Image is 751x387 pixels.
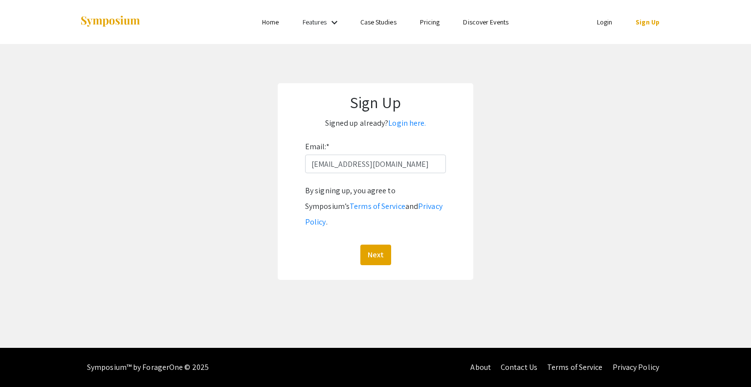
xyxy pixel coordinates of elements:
[305,139,330,155] label: Email:
[463,18,508,26] a: Discover Events
[350,201,405,211] a: Terms of Service
[420,18,440,26] a: Pricing
[501,362,537,372] a: Contact Us
[360,18,397,26] a: Case Studies
[305,201,442,227] a: Privacy Policy
[388,118,426,128] a: Login here.
[305,183,446,230] div: By signing up, you agree to Symposium’s and .
[613,362,659,372] a: Privacy Policy
[329,17,340,28] mat-icon: Expand Features list
[262,18,279,26] a: Home
[547,362,603,372] a: Terms of Service
[87,348,209,387] div: Symposium™ by ForagerOne © 2025
[80,15,141,28] img: Symposium by ForagerOne
[636,18,660,26] a: Sign Up
[597,18,613,26] a: Login
[287,115,464,131] p: Signed up already?
[470,362,491,372] a: About
[303,18,327,26] a: Features
[360,245,391,265] button: Next
[287,93,464,112] h1: Sign Up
